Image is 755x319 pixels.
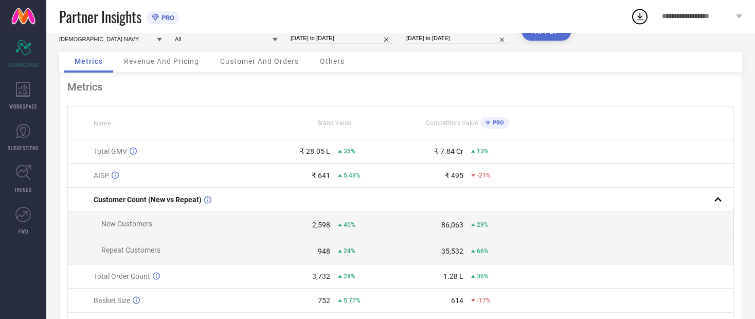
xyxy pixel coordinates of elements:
[9,102,38,110] span: WORKSPACE
[101,220,152,228] span: New Customers
[317,119,351,127] span: Brand Value
[477,148,489,155] span: 13%
[434,147,463,155] div: ₹ 7.84 Cr
[300,147,330,155] div: ₹ 28.05 L
[94,272,150,280] span: Total Order Count
[67,81,734,93] div: Metrics
[490,119,504,126] span: PRO
[477,273,489,280] span: 36%
[312,171,330,180] div: ₹ 641
[344,247,355,255] span: 24%
[94,120,111,127] span: Name
[451,296,463,305] div: 614
[477,247,489,255] span: 66%
[312,272,330,280] div: 3,732
[318,247,330,255] div: 948
[631,7,649,26] div: Open download list
[344,172,361,179] span: 5.43%
[291,33,393,44] input: Select date range
[75,57,103,65] span: Metrics
[101,246,160,254] span: Repeat Customers
[220,57,299,65] span: Customer And Orders
[19,227,28,235] span: FWD
[477,297,491,304] span: -17%
[344,148,355,155] span: 35%
[441,247,463,255] div: 35,532
[159,14,174,22] span: PRO
[441,221,463,229] div: 86,063
[124,57,199,65] span: Revenue And Pricing
[312,221,330,229] div: 2,598
[14,186,32,193] span: TRENDS
[318,296,330,305] div: 752
[443,272,463,280] div: 1.28 L
[477,221,489,228] span: 29%
[94,196,202,204] span: Customer Count (New vs Repeat)
[94,171,109,180] span: AISP
[445,171,463,180] div: ₹ 495
[477,172,491,179] span: -21%
[344,273,355,280] span: 28%
[8,144,39,152] span: SUGGESTIONS
[426,119,478,127] span: Competitors Value
[344,221,355,228] span: 40%
[94,147,127,155] span: Total GMV
[8,61,39,68] span: SCORECARDS
[59,6,141,27] span: Partner Insights
[94,296,130,305] span: Basket Size
[406,33,509,44] input: Select comparison period
[320,57,345,65] span: Others
[344,297,361,304] span: 5.77%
